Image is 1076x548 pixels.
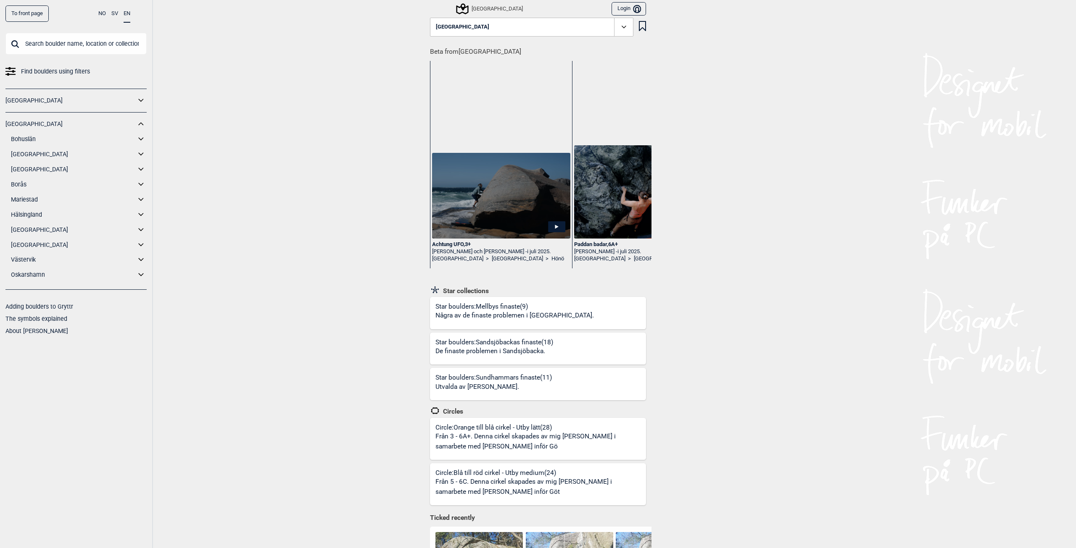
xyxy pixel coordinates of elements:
[612,2,646,16] button: Login
[435,432,643,451] p: Från 3 - 6A+. Denna cirkel skapades av mig [PERSON_NAME] i samarbete med [PERSON_NAME] inför Gö
[435,423,646,460] div: Circle: Orange till blå cirkel - Utby lätt (28)
[435,302,597,329] div: Star boulders: Mellbys finaste (9)
[430,463,646,505] a: Circle:Blå till röd cirkel - Utby medium(24)Från 5 - 6C. Denna cirkel skapades av mig [PERSON_NAM...
[430,418,646,460] a: Circle:Orange till blå cirkel - Utby lätt(28)Från 3 - 6A+. Denna cirkel skapades av mig [PERSON_N...
[11,224,136,236] a: [GEOGRAPHIC_DATA]
[5,118,136,130] a: [GEOGRAPHIC_DATA]
[430,42,651,57] h1: Beta from [GEOGRAPHIC_DATA]
[457,4,523,14] div: [GEOGRAPHIC_DATA]
[111,5,118,22] button: SV
[430,514,646,523] h1: Ticked recently
[430,297,646,329] a: Star boulders:Mellbys finaste(9)Några av de finaste problemen i [GEOGRAPHIC_DATA].
[432,248,570,255] div: [PERSON_NAME] och [PERSON_NAME] -
[430,368,646,400] a: Star boulders:Sundhammars finaste(11)Utvalda av [PERSON_NAME].
[574,255,625,262] a: [GEOGRAPHIC_DATA]
[435,346,551,356] p: De finaste problemen i Sandsjöbacka.
[5,94,136,107] a: [GEOGRAPHIC_DATA]
[432,241,570,248] div: Achtung UFO , 3+
[5,328,68,334] a: About [PERSON_NAME]
[435,477,643,497] p: Från 5 - 6C. Denna cirkel skapades av mig [PERSON_NAME] i samarbete med [PERSON_NAME] inför Göt
[11,163,136,176] a: [GEOGRAPHIC_DATA]
[436,24,489,30] span: [GEOGRAPHIC_DATA]
[628,255,631,262] span: >
[124,5,130,23] button: EN
[11,194,136,206] a: Mariestad
[11,209,136,221] a: Hälsingland
[634,255,685,262] a: [GEOGRAPHIC_DATA]
[11,148,136,160] a: [GEOGRAPHIC_DATA]
[527,248,551,254] span: i juli 2025.
[11,269,136,281] a: Oskarshamn
[432,255,483,262] a: [GEOGRAPHIC_DATA]
[574,241,712,248] div: Paddan badar , 6A+
[486,255,489,262] span: >
[435,338,553,365] div: Star boulders: Sandsjöbackas finaste (18)
[435,469,646,505] div: Circle: Blå till röd cirkel - Utby medium (24)
[492,255,543,262] a: [GEOGRAPHIC_DATA]
[5,33,147,55] input: Search boulder name, location or collection
[432,153,570,238] img: Jan pa Achtung UFO
[430,18,633,37] button: [GEOGRAPHIC_DATA]
[551,255,564,262] a: Hönö
[21,66,90,78] span: Find boulders using filters
[574,248,712,255] div: [PERSON_NAME] -
[5,66,147,78] a: Find boulders using filters
[430,333,646,365] a: Star boulders:Sandsjöbackas finaste(18)De finaste problemen i Sandsjöbacka.
[440,287,489,295] span: Star collections
[11,254,136,266] a: Västervik
[5,5,49,22] a: To front page
[435,382,549,392] p: Utvalda av [PERSON_NAME].
[5,315,67,322] a: The symbols explained
[440,407,463,416] span: Circles
[11,133,136,145] a: Bohuslän
[435,373,552,400] div: Star boulders: Sundhammars finaste (11)
[5,303,73,310] a: Adding boulders to Gryttr
[546,255,549,262] span: >
[11,239,136,251] a: [GEOGRAPHIC_DATA]
[11,178,136,191] a: Borås
[98,5,106,22] button: NO
[617,248,641,254] span: i juli 2025.
[435,311,594,320] p: Några av de finaste problemen i [GEOGRAPHIC_DATA].
[574,145,712,239] img: Selma pa Paddan badar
